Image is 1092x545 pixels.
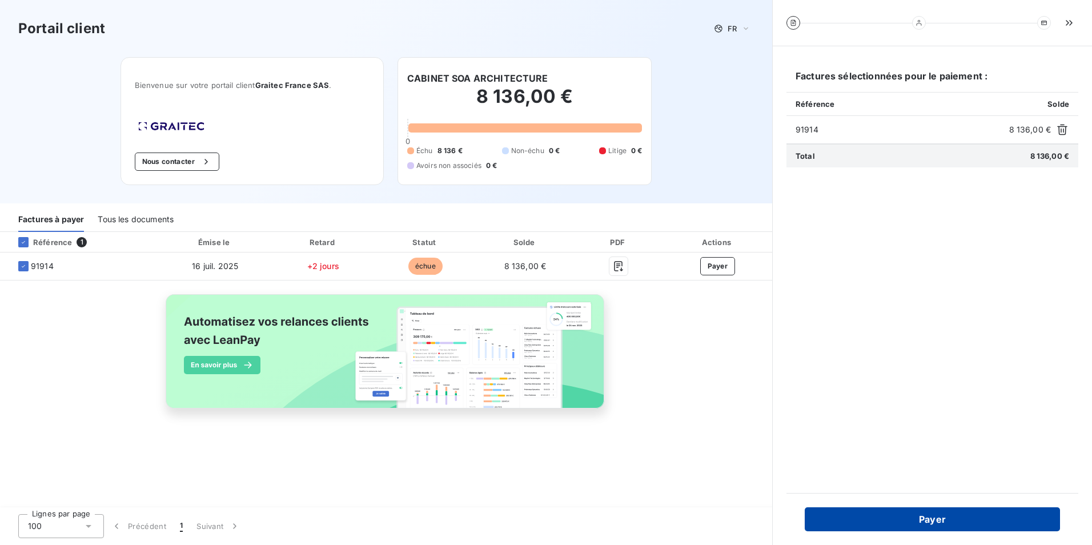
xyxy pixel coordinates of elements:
[786,69,1078,92] h6: Factures sélectionnées pour le paiement :
[31,261,54,272] span: 91914
[796,151,815,161] span: Total
[407,71,548,85] h6: CABINET SOA ARCHITECTURE
[1030,151,1070,161] span: 8 136,00 €
[504,261,547,271] span: 8 136,00 €
[796,99,834,109] span: Référence
[135,118,208,134] img: Company logo
[416,161,481,171] span: Avoirs non associés
[192,261,238,271] span: 16 juil. 2025
[728,24,737,33] span: FR
[437,146,463,156] span: 8 136 €
[28,520,42,532] span: 100
[173,514,190,538] button: 1
[416,146,433,156] span: Échu
[274,237,372,248] div: Retard
[307,261,339,271] span: +2 jours
[135,153,219,171] button: Nous contacter
[135,81,370,90] span: Bienvenue sur votre portail client .
[805,507,1060,531] button: Payer
[549,146,560,156] span: 0 €
[255,81,330,90] span: Graitec France SAS
[190,514,247,538] button: Suivant
[407,85,642,119] h2: 8 136,00 €
[180,520,183,532] span: 1
[18,208,84,232] div: Factures à payer
[796,124,1005,135] span: 91914
[1047,99,1069,109] span: Solde
[1009,124,1051,135] span: 8 136,00 €
[631,146,642,156] span: 0 €
[98,208,174,232] div: Tous les documents
[608,146,627,156] span: Litige
[18,18,105,39] h3: Portail client
[377,237,473,248] div: Statut
[665,237,770,248] div: Actions
[161,237,269,248] div: Émise le
[511,146,544,156] span: Non-échu
[577,237,661,248] div: PDF
[77,237,87,247] span: 1
[700,257,736,275] button: Payer
[406,137,410,146] span: 0
[408,258,443,275] span: échue
[478,237,572,248] div: Solde
[486,161,497,171] span: 0 €
[155,287,617,428] img: banner
[104,514,173,538] button: Précédent
[9,237,72,247] div: Référence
